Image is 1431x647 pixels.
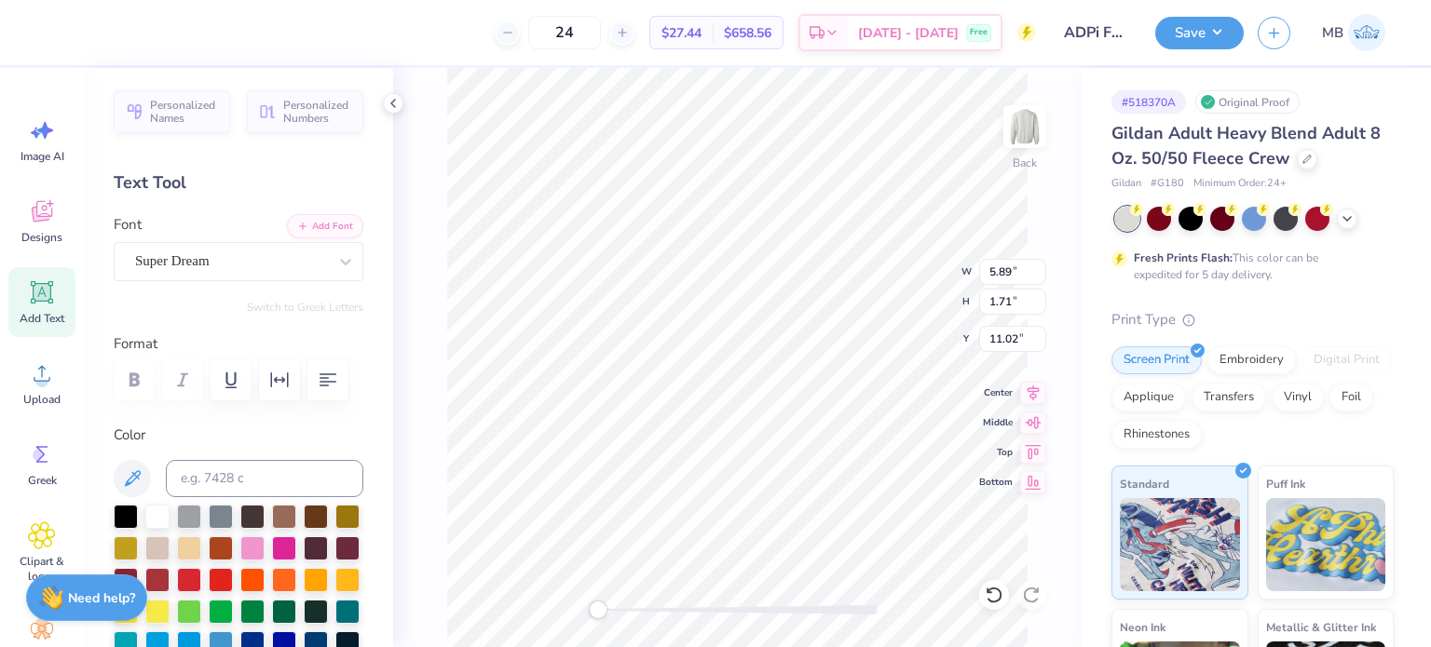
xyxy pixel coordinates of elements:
[114,214,142,236] label: Font
[979,415,1013,430] span: Middle
[1120,617,1165,637] span: Neon Ink
[1111,176,1141,192] span: Gildan
[23,392,61,407] span: Upload
[858,23,959,43] span: [DATE] - [DATE]
[528,16,601,49] input: – –
[247,300,363,315] button: Switch to Greek Letters
[1151,176,1184,192] span: # G180
[1193,176,1287,192] span: Minimum Order: 24 +
[1111,122,1381,169] span: Gildan Adult Heavy Blend Adult 8 Oz. 50/50 Fleece Crew
[247,90,363,133] button: Personalized Numbers
[21,230,62,245] span: Designs
[1006,108,1043,145] img: Back
[1195,90,1300,114] div: Original Proof
[283,99,352,125] span: Personalized Numbers
[68,589,135,607] strong: Need help?
[724,23,771,43] span: $658.56
[114,90,230,133] button: Personalized Names
[1111,90,1186,114] div: # 518370A
[1111,346,1202,374] div: Screen Print
[1207,346,1296,374] div: Embroidery
[1322,22,1343,44] span: MB
[1050,14,1141,51] input: Untitled Design
[979,445,1013,460] span: Top
[114,425,363,446] label: Color
[1111,309,1394,330] div: Print Type
[114,333,363,355] label: Format
[1314,14,1394,51] a: MB
[114,170,363,195] div: Text Tool
[589,600,607,619] div: Accessibility label
[1134,250,1233,265] strong: Fresh Prints Flash:
[1111,421,1202,449] div: Rhinestones
[1120,498,1240,591] img: Standard
[1192,384,1266,411] div: Transfers
[1329,384,1373,411] div: Foil
[1266,617,1376,637] span: Metallic & Glitter Ink
[166,460,363,497] input: e.g. 7428 c
[1302,346,1392,374] div: Digital Print
[150,99,219,125] span: Personalized Names
[28,473,57,488] span: Greek
[970,26,988,39] span: Free
[1266,498,1386,591] img: Puff Ink
[979,475,1013,490] span: Bottom
[1120,474,1169,493] span: Standard
[1348,14,1385,51] img: Marianne Bagtang
[11,554,73,584] span: Clipart & logos
[1134,249,1363,283] div: This color can be expedited for 5 day delivery.
[1013,155,1037,171] div: Back
[979,385,1013,400] span: Center
[661,23,702,43] span: $27.44
[1272,384,1324,411] div: Vinyl
[287,214,363,238] button: Add Font
[1266,474,1305,493] span: Puff Ink
[20,149,64,164] span: Image AI
[1155,17,1244,49] button: Save
[1111,384,1186,411] div: Applique
[20,311,64,326] span: Add Text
